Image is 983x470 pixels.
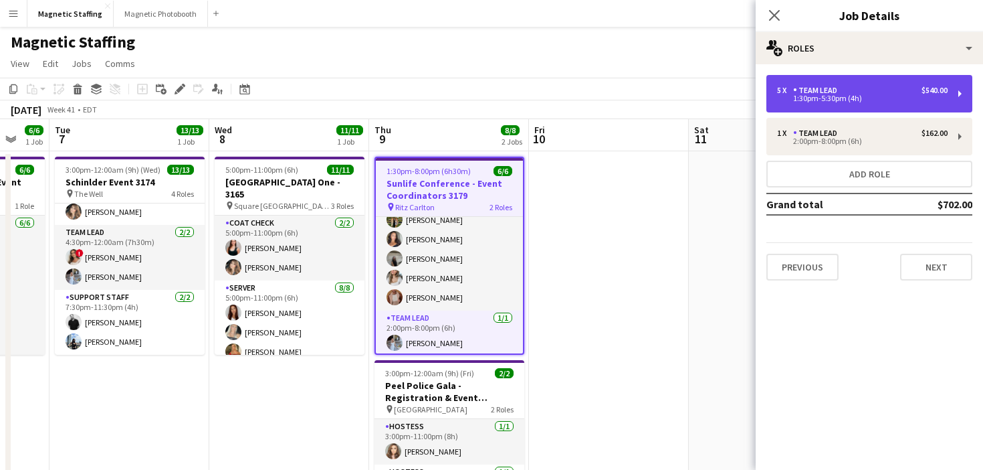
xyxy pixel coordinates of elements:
span: 13/13 [167,165,194,175]
h3: [GEOGRAPHIC_DATA] One - 3165 [215,176,364,200]
span: Fri [534,124,545,136]
div: 5 x [777,86,793,95]
h3: Job Details [756,7,983,24]
span: Edit [43,58,58,70]
app-job-card: 1:30pm-8:00pm (6h30m)6/6Sunlife Conference - Event Coordinators 3179 Ritz Carlton2 RolesTeam Lead... [374,157,524,355]
span: View [11,58,29,70]
span: [GEOGRAPHIC_DATA] [394,404,467,414]
span: 6/6 [494,166,512,176]
div: 1 Job [337,137,362,147]
span: 11 [692,131,709,147]
span: Comms [105,58,135,70]
span: Square [GEOGRAPHIC_DATA] [234,201,331,211]
app-card-role: Team Lead2/24:30pm-12:00am (7h30m)![PERSON_NAME][PERSON_NAME] [55,225,205,290]
div: 2 Jobs [502,137,522,147]
span: Week 41 [44,104,78,114]
span: Tue [55,124,70,136]
div: [DATE] [11,103,41,116]
app-card-role: Hostess1/13:00pm-11:00pm (8h)[PERSON_NAME] [374,419,524,465]
span: 8 [213,131,232,147]
span: Jobs [72,58,92,70]
app-job-card: 3:00pm-12:00am (9h) (Wed)13/13Schinlder Event 3174 The Well4 Roles[PERSON_NAME][PERSON_NAME][PERS... [55,157,205,355]
h3: Schinlder Event 3174 [55,176,205,188]
div: 1 Job [177,137,203,147]
span: 7 [53,131,70,147]
span: 11/11 [327,165,354,175]
app-card-role: Team Lead1/12:00pm-8:00pm (6h)[PERSON_NAME] [376,311,523,356]
span: 1 Role [15,201,34,211]
app-card-role: Support Staff2/27:30pm-11:30pm (4h)[PERSON_NAME][PERSON_NAME] [55,290,205,355]
span: Ritz Carlton [395,202,435,212]
button: Previous [766,254,839,281]
div: 1:30pm-5:30pm (4h) [777,95,948,102]
app-job-card: 5:00pm-11:00pm (6h)11/11[GEOGRAPHIC_DATA] One - 3165 Square [GEOGRAPHIC_DATA]3 RolesCoat Check2/2... [215,157,364,355]
div: 1 x [777,129,793,138]
span: 4 Roles [171,189,194,199]
span: 3:00pm-12:00am (9h) (Fri) [385,368,474,378]
a: View [5,55,35,72]
span: The Well [74,189,103,199]
h3: Peel Police Gala - Registration & Event Support (3111) [374,380,524,404]
span: 13/13 [177,125,203,135]
app-card-role: Team Lead5/51:30pm-5:30pm (4h)[PERSON_NAME][PERSON_NAME][PERSON_NAME][PERSON_NAME][PERSON_NAME] [376,187,523,311]
app-card-role: Coat Check2/25:00pm-11:00pm (6h)[PERSON_NAME][PERSON_NAME] [215,216,364,281]
div: EDT [83,104,97,114]
a: Jobs [66,55,97,72]
span: 3 Roles [331,201,354,211]
a: Edit [37,55,64,72]
div: 1 Job [25,137,43,147]
div: 2:00pm-8:00pm (6h) [777,138,948,145]
span: Wed [215,124,232,136]
span: 9 [372,131,391,147]
app-card-role: Server8/85:00pm-11:00pm (6h)[PERSON_NAME][PERSON_NAME][PERSON_NAME] [215,281,364,462]
td: Grand total [766,193,893,215]
span: 8/8 [501,125,520,135]
span: Sat [694,124,709,136]
div: Team Lead [793,129,843,138]
h3: Sunlife Conference - Event Coordinators 3179 [376,177,523,202]
a: Comms [100,55,140,72]
span: 2 Roles [491,404,514,414]
span: 3:00pm-12:00am (9h) (Wed) [66,165,160,175]
span: 10 [532,131,545,147]
span: 1:30pm-8:00pm (6h30m) [387,166,471,176]
td: $702.00 [893,193,972,215]
span: 2/2 [495,368,514,378]
span: 6/6 [25,125,43,135]
div: Roles [756,32,983,64]
button: Magnetic Staffing [27,1,114,27]
button: Magnetic Photobooth [114,1,208,27]
span: 6/6 [15,165,34,175]
div: $540.00 [921,86,948,95]
button: Next [900,254,972,281]
span: 11/11 [336,125,363,135]
div: Team Lead [793,86,843,95]
div: $162.00 [921,129,948,138]
span: ! [76,249,84,257]
span: 2 Roles [489,202,512,212]
button: Add role [766,161,972,187]
h1: Magnetic Staffing [11,32,135,52]
span: 5:00pm-11:00pm (6h) [225,165,298,175]
span: Thu [374,124,391,136]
